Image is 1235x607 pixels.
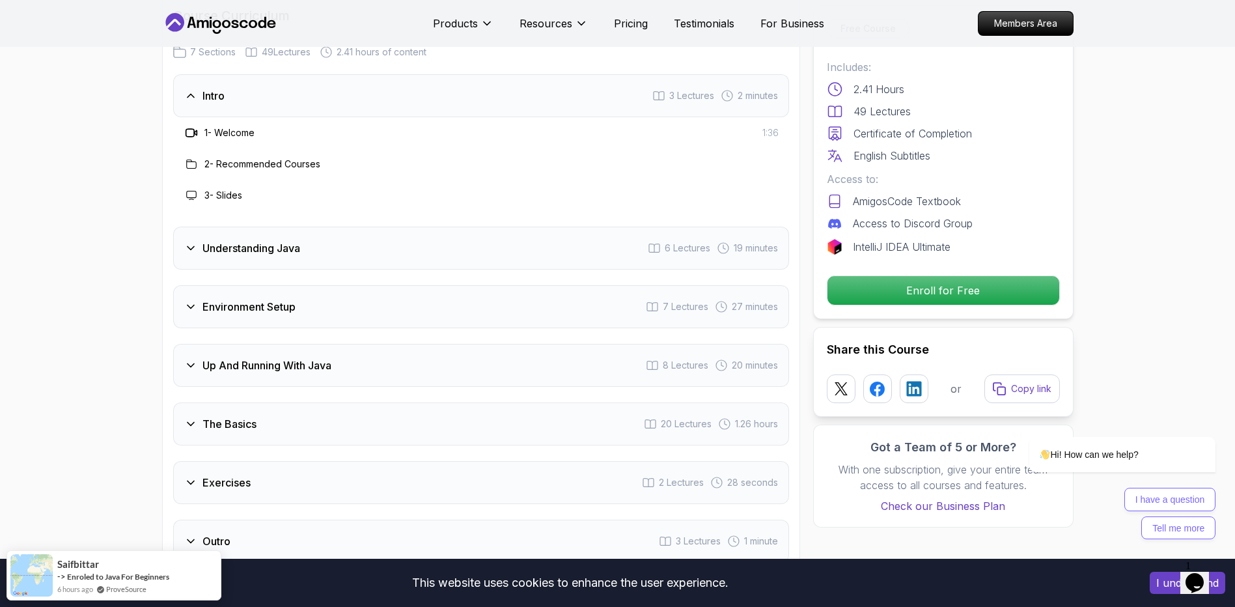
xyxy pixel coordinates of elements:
p: IntelliJ IDEA Ultimate [853,239,951,255]
a: ProveSource [106,584,146,595]
span: 1.26 hours [735,417,778,431]
span: 2.41 hours of content [337,46,426,59]
span: 19 minutes [734,242,778,255]
span: 20 minutes [732,359,778,372]
h3: The Basics [202,416,257,432]
a: Members Area [978,11,1074,36]
h3: 3 - Slides [204,189,242,202]
span: saifbittar [57,559,99,570]
p: With one subscription, give your entire team access to all courses and features. [827,462,1060,493]
a: Pricing [614,16,648,31]
p: or [951,381,962,397]
h3: Intro [202,88,225,104]
a: For Business [760,16,824,31]
button: Exercises2 Lectures 28 seconds [173,461,789,504]
span: 6 hours ago [57,584,93,595]
span: 2 Lectures [659,476,704,489]
button: Up And Running With Java8 Lectures 20 minutes [173,344,789,387]
span: 1 minute [744,535,778,548]
p: Enroll for Free [827,276,1059,305]
iframe: chat widget [988,319,1222,548]
h3: Outro [202,533,230,549]
span: 7 Sections [190,46,236,59]
span: 3 Lectures [669,89,714,102]
h2: Share this Course [827,341,1060,359]
h3: Got a Team of 5 or More? [827,438,1060,457]
button: Outro3 Lectures 1 minute [173,520,789,563]
button: The Basics20 Lectures 1.26 hours [173,402,789,445]
span: 1:36 [762,126,779,139]
p: Access to: [827,171,1060,187]
span: 3 Lectures [676,535,721,548]
p: 2.41 Hours [853,81,904,97]
span: -> [57,571,66,582]
a: Check our Business Plan [827,498,1060,514]
p: Resources [520,16,572,31]
button: Resources [520,16,588,42]
span: 49 Lectures [262,46,311,59]
button: Enroll for Free [827,275,1060,305]
span: 7 Lectures [663,300,708,313]
span: 28 seconds [727,476,778,489]
p: 49 Lectures [853,104,911,119]
span: 8 Lectures [663,359,708,372]
img: jetbrains logo [827,239,842,255]
img: provesource social proof notification image [10,554,53,597]
p: English Subtitles [853,148,930,163]
h3: Understanding Java [202,240,300,256]
p: Members Area [978,12,1073,35]
h3: 2 - Recommended Courses [204,158,320,171]
p: Products [433,16,478,31]
iframe: chat widget [1180,555,1222,594]
button: Understanding Java6 Lectures 19 minutes [173,227,789,270]
button: Intro3 Lectures 2 minutes [173,74,789,117]
h3: 1 - Welcome [204,126,255,139]
span: 6 Lectures [665,242,710,255]
span: 27 minutes [732,300,778,313]
a: Testimonials [674,16,734,31]
button: Products [433,16,493,42]
button: Environment Setup7 Lectures 27 minutes [173,285,789,328]
a: Enroled to Java For Beginners [67,572,169,582]
p: Includes: [827,59,1060,75]
p: Certificate of Completion [853,126,972,141]
p: Access to Discord Group [853,216,973,231]
span: 2 minutes [738,89,778,102]
h3: Environment Setup [202,299,296,315]
h3: Exercises [202,475,251,490]
button: Copy link [984,374,1060,403]
div: This website uses cookies to enhance the user experience. [10,569,1130,597]
h3: Up And Running With Java [202,358,331,373]
span: 20 Lectures [661,417,712,431]
p: AmigosCode Textbook [853,193,961,209]
button: Accept cookies [1150,572,1225,594]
